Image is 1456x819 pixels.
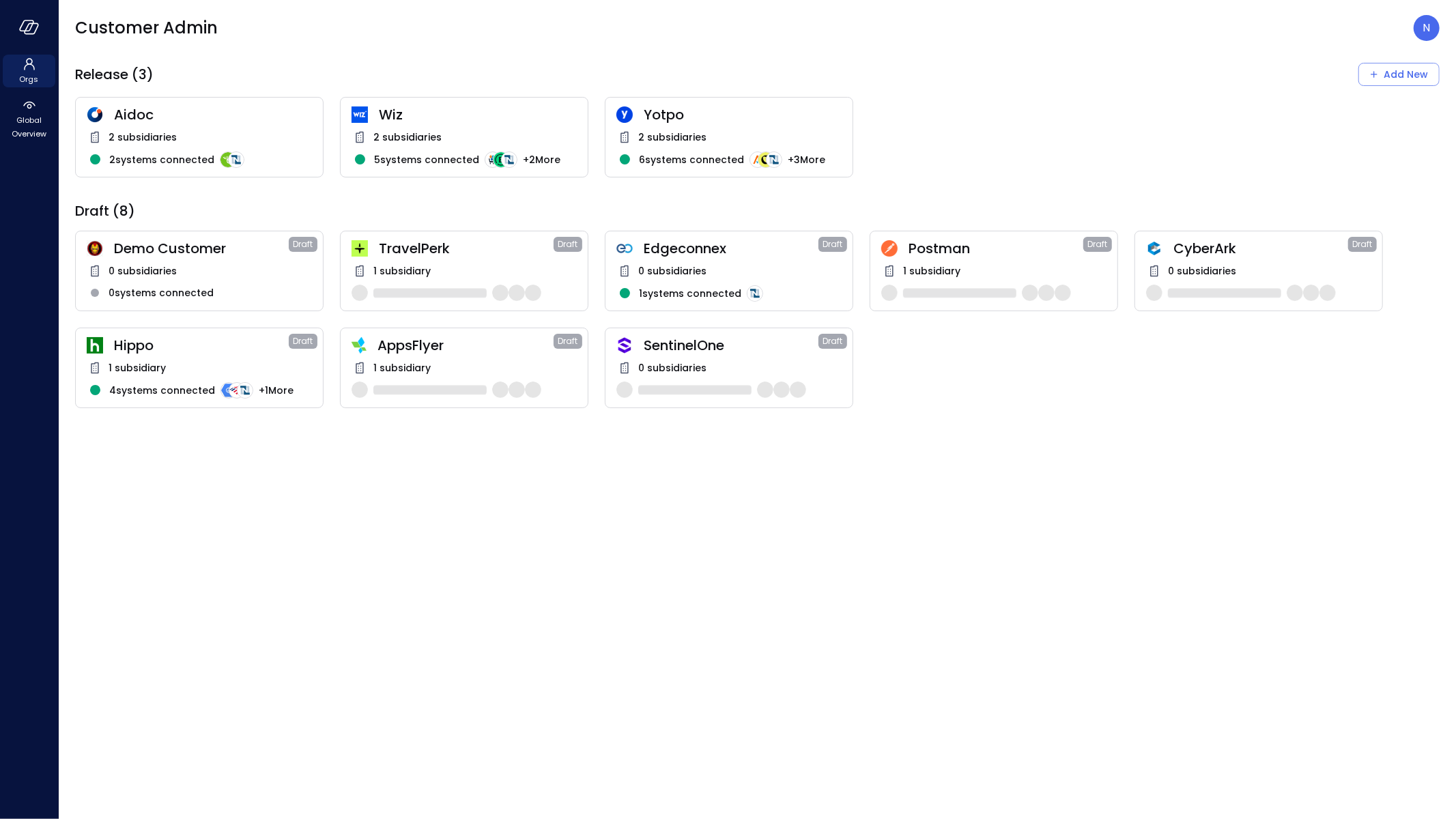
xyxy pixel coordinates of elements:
span: Demo Customer [114,240,289,257]
span: 1 systems connected [639,286,741,301]
span: AppsFlyer [377,336,554,354]
div: Add New [1384,66,1428,83]
img: hddnet8eoxqedtuhlo6i [87,106,103,123]
span: 6 systems connected [639,152,744,167]
img: integration-logo [220,152,236,168]
img: integration-logo [237,382,253,399]
span: Customer Admin [75,17,218,39]
img: integration-logo [485,152,501,168]
span: Postman [909,240,1083,257]
span: Edgeconnex [644,240,818,257]
span: 0 subsidiaries [1168,263,1236,278]
img: integration-logo [747,285,763,302]
span: 1 subsidiary [903,263,960,278]
img: a5he5ildahzqx8n3jb8t [1146,240,1162,257]
span: CyberArk [1173,240,1348,257]
span: 1 subsidiary [373,263,431,278]
img: ynjrjpaiymlkbkxtflmu [87,337,103,354]
img: oujisyhxiqy1h0xilnqx [616,337,633,354]
span: Draft [558,238,578,251]
div: Global Overview [3,96,55,142]
span: Draft [823,334,843,348]
span: SentinelOne [644,336,818,354]
p: N [1423,20,1431,36]
span: Release (3) [75,66,154,83]
span: TravelPerk [379,240,554,257]
span: 1 subsidiary [373,360,431,375]
img: integration-logo [501,152,517,168]
span: Draft [294,238,313,251]
span: Draft [294,334,313,348]
span: 1 subsidiary [109,360,166,375]
img: integration-logo [758,152,774,168]
img: rosehlgmm5jjurozkspi [616,106,633,123]
span: Draft [1353,238,1373,251]
img: cfcvbyzhwvtbhao628kj [352,106,368,123]
img: integration-logo [220,382,237,399]
span: Draft (8) [75,202,135,220]
span: 4 systems connected [109,383,215,398]
span: Draft [1088,238,1108,251]
img: integration-logo [229,382,245,399]
span: Orgs [20,72,39,86]
img: scnakozdowacoarmaydw [87,240,103,257]
div: Add New Organization [1358,63,1440,86]
img: integration-logo [493,152,509,168]
span: Yotpo [644,106,842,124]
span: Hippo [114,336,289,354]
img: t2hojgg0dluj8wcjhofe [881,240,898,257]
span: Draft [558,334,578,348]
span: + 1 More [259,383,294,398]
span: 2 subsidiaries [109,130,177,145]
img: integration-logo [228,152,244,168]
img: integration-logo [750,152,766,168]
span: + 3 More [788,152,825,167]
img: gkfkl11jtdpupy4uruhy [616,240,633,257]
span: 0 systems connected [109,285,214,300]
span: Global Overview [8,113,50,141]
span: + 2 More [523,152,560,167]
div: Orgs [3,55,55,87]
span: 0 subsidiaries [638,360,706,375]
div: Noy Vadai [1414,15,1440,41]
span: Wiz [379,106,577,124]
span: 2 subsidiaries [638,130,706,145]
span: Aidoc [114,106,312,124]
span: 5 systems connected [374,152,479,167]
img: zbmm8o9awxf8yv3ehdzf [352,337,367,354]
span: 0 subsidiaries [638,263,706,278]
img: euz2wel6fvrjeyhjwgr9 [352,240,368,257]
button: Add New [1358,63,1440,86]
span: 0 subsidiaries [109,263,177,278]
img: integration-logo [766,152,782,168]
span: 2 systems connected [109,152,214,167]
span: Draft [823,238,843,251]
span: 2 subsidiaries [373,130,442,145]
